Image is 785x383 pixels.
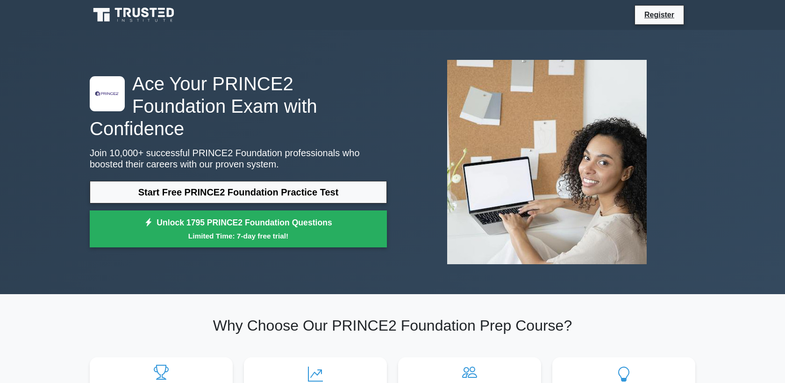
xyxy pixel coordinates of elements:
[101,231,375,241] small: Limited Time: 7-day free trial!
[90,147,387,170] p: Join 10,000+ successful PRINCE2 Foundation professionals who boosted their careers with our prove...
[90,210,387,248] a: Unlock 1795 PRINCE2 Foundation QuestionsLimited Time: 7-day free trial!
[639,9,680,21] a: Register
[90,181,387,203] a: Start Free PRINCE2 Foundation Practice Test
[90,72,387,140] h1: Ace Your PRINCE2 Foundation Exam with Confidence
[90,317,695,334] h2: Why Choose Our PRINCE2 Foundation Prep Course?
